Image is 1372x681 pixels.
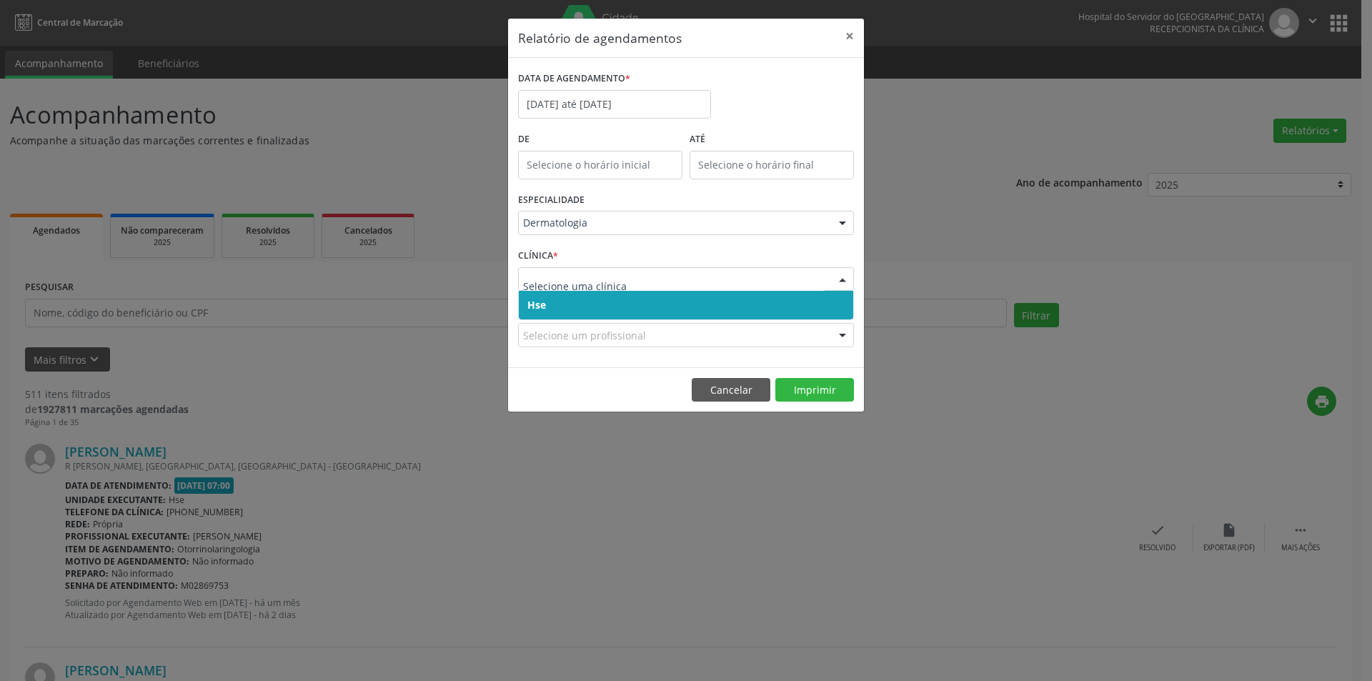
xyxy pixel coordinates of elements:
[523,328,646,343] span: Selecione um profissional
[518,189,585,212] label: ESPECIALIDADE
[518,68,630,90] label: DATA DE AGENDAMENTO
[518,245,558,267] label: CLÍNICA
[690,151,854,179] input: Selecione o horário final
[692,378,770,402] button: Cancelar
[518,151,682,179] input: Selecione o horário inicial
[523,272,825,301] input: Selecione uma clínica
[835,19,864,54] button: Close
[527,298,546,312] span: Hse
[518,29,682,47] h5: Relatório de agendamentos
[518,129,682,151] label: De
[518,90,711,119] input: Selecione uma data ou intervalo
[690,129,854,151] label: ATÉ
[775,378,854,402] button: Imprimir
[523,216,825,230] span: Dermatologia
